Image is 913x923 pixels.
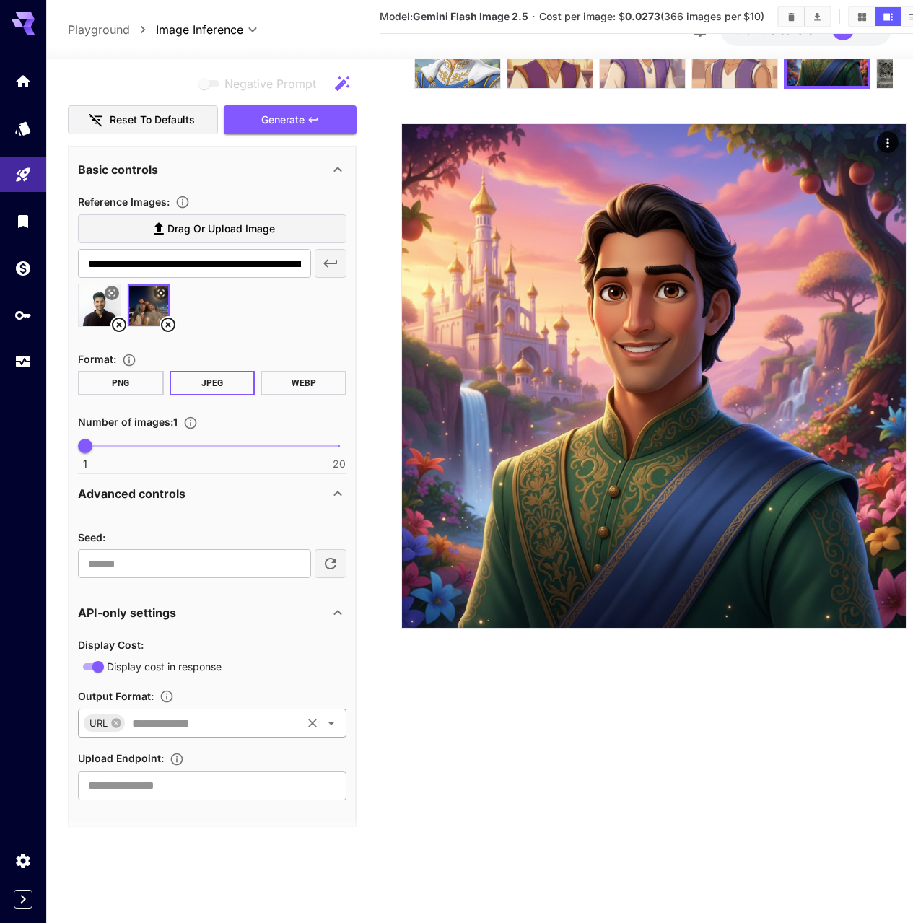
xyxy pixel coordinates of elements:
[849,7,875,26] button: Show images in grid view
[875,7,901,26] button: Show images in video view
[302,713,323,733] button: Clear
[333,457,346,471] span: 20
[84,714,125,732] div: URL
[170,195,196,209] button: Upload a reference image to guide the result. This is needed for Image-to-Image or Inpainting. Su...
[78,353,116,365] span: Format :
[167,220,275,238] span: Drag or upload image
[83,457,87,471] span: 1
[413,10,528,22] b: Gemini Flash Image 2.5
[78,690,154,702] span: Output Format :
[78,639,144,651] span: Display Cost :
[14,166,32,184] div: Playground
[625,10,660,22] b: 0.0273
[877,131,899,153] div: Actions
[14,259,32,277] div: Wallet
[805,7,830,26] button: Download All
[380,10,528,22] span: Model:
[770,24,821,36] span: credits left
[107,659,222,674] span: Display cost in response
[68,21,156,38] nav: breadcrumb
[532,8,536,25] p: ·
[261,371,346,395] button: WEBP
[116,353,142,367] button: Choose the file format for the output image.
[224,105,357,135] button: Generate
[14,353,32,371] div: Usage
[78,371,164,395] button: PNG
[84,715,113,732] span: URL
[78,214,346,244] label: Drag or upload image
[78,531,105,543] span: Seed :
[779,7,804,26] button: Clear Images
[261,111,305,129] span: Generate
[402,124,906,628] img: 2Q==
[14,306,32,324] div: API Keys
[196,74,328,92] span: Negative prompts are not compatible with the selected model.
[154,689,180,704] button: Specifies how the image is returned based on your use case: base64Data for embedding in code, dat...
[14,72,32,90] div: Home
[777,6,831,27] div: Clear ImagesDownload All
[78,511,346,578] div: Advanced controls
[164,752,190,766] button: Specifies a URL for uploading the generated image as binary data via HTTP PUT, such as an S3 buck...
[156,21,243,38] span: Image Inference
[78,152,346,187] div: Basic controls
[78,416,178,428] span: Number of images : 1
[14,212,32,230] div: Library
[68,105,218,135] button: Reset to defaults
[178,416,204,430] button: Specify how many images to generate in a single request. Each image generation will be charged se...
[78,485,185,502] p: Advanced controls
[14,119,32,137] div: Models
[14,890,32,909] button: Expand sidebar
[78,161,158,178] p: Basic controls
[78,752,164,764] span: Upload Endpoint :
[321,713,341,733] button: Open
[170,371,255,395] button: JPEG
[224,75,316,92] span: Negative Prompt
[78,595,346,630] div: API-only settings
[735,24,770,36] span: $19.75
[78,604,176,621] p: API-only settings
[539,10,764,22] span: Cost per image: $ (366 images per $10)
[78,196,170,208] span: Reference Images :
[78,476,346,511] div: Advanced controls
[14,852,32,870] div: Settings
[68,21,130,38] a: Playground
